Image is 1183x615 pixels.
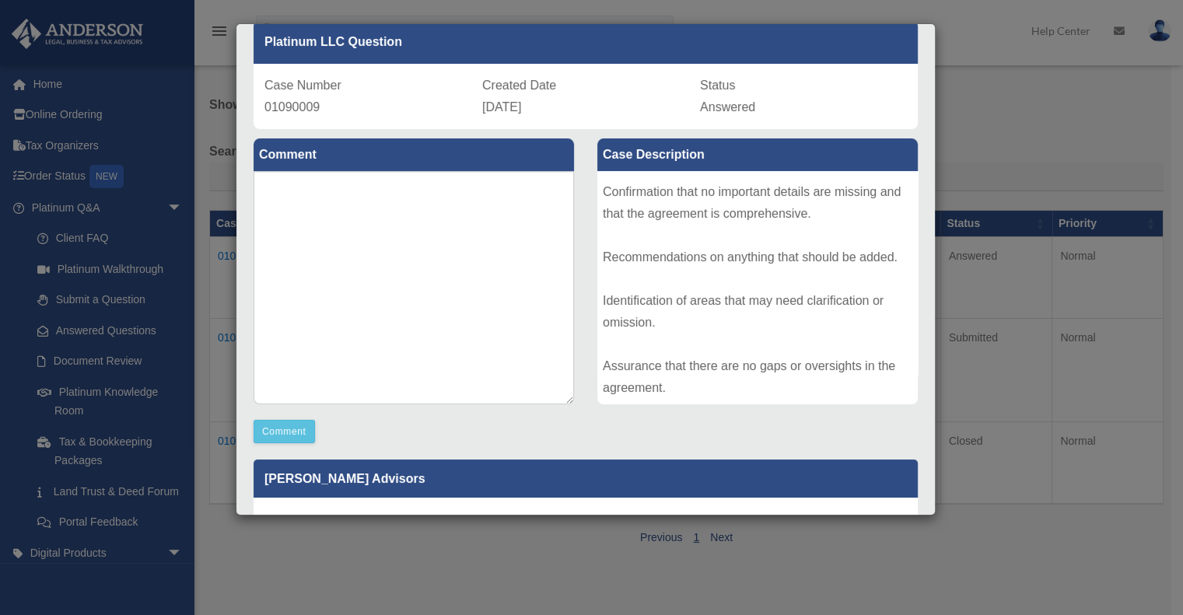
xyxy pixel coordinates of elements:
label: Case Description [597,138,918,171]
span: Answered [700,100,755,114]
div: We would like [PERSON_NAME] to review the Asset Purchase Agreement uploaded into the portal. It s... [597,171,918,404]
label: Comment [254,138,574,171]
p: [PERSON_NAME] Advisors [254,460,918,498]
span: 01090009 [264,100,320,114]
span: Case Number [264,79,341,92]
span: Created Date [482,79,556,92]
div: Platinum LLC Question [254,20,918,64]
b: Update date : [264,514,331,526]
button: Comment [254,420,315,443]
small: [DATE] [264,514,365,526]
span: Status [700,79,735,92]
span: [DATE] [482,100,521,114]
